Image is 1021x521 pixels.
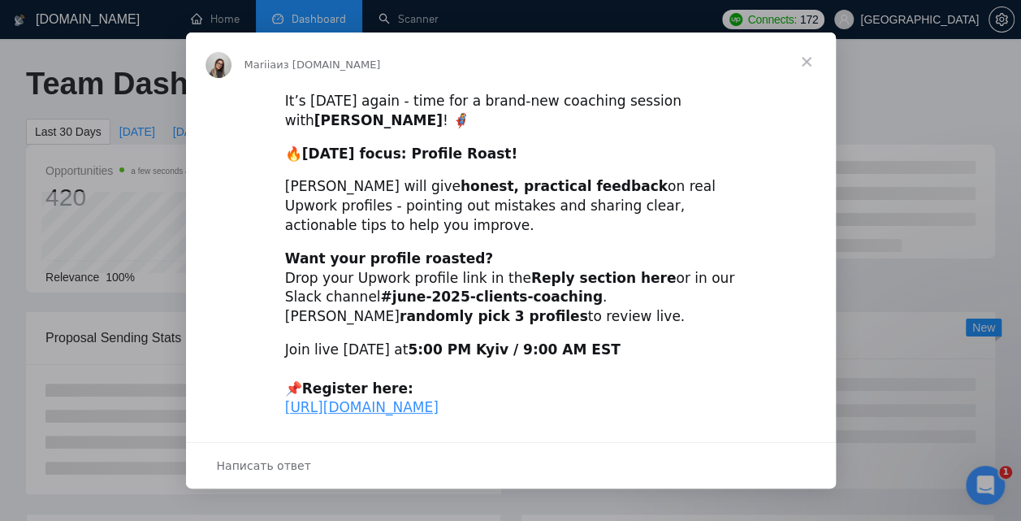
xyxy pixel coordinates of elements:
[302,145,517,162] b: [DATE] focus: Profile Roast!
[217,455,311,476] span: Написать ответ
[285,145,737,164] div: 🔥
[380,289,602,305] b: #june-2025-clients-coaching
[285,177,737,235] div: [PERSON_NAME] will give on real Upwork profiles - pointing out mistakes and sharing clear, action...
[244,59,277,71] span: Mariia
[186,442,836,488] div: Открыть разговор и ответить
[205,52,231,78] img: Profile image for Mariia
[777,33,836,91] span: Закрыть
[408,341,620,358] b: 5:00 PM Kyiv / 9:00 AM EST
[302,380,413,397] b: Register here:
[314,112,443,128] b: [PERSON_NAME]
[285,399,439,415] a: [URL][DOMAIN_NAME]
[285,250,493,267] b: Want your profile roasted?
[285,250,737,327] div: Drop your Upwork profile link in the or in our Slack channel . [PERSON_NAME] to review live.
[285,92,737,131] div: It’s [DATE] again - time for a brand-new coaching session with ! 🦸‍♀️
[285,341,737,418] div: Join live [DATE] at 📌 ​
[276,59,380,71] span: из [DOMAIN_NAME]
[461,178,668,194] b: honest, practical feedback
[400,308,588,324] b: randomly pick 3 profiles
[531,270,677,286] b: Reply section here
